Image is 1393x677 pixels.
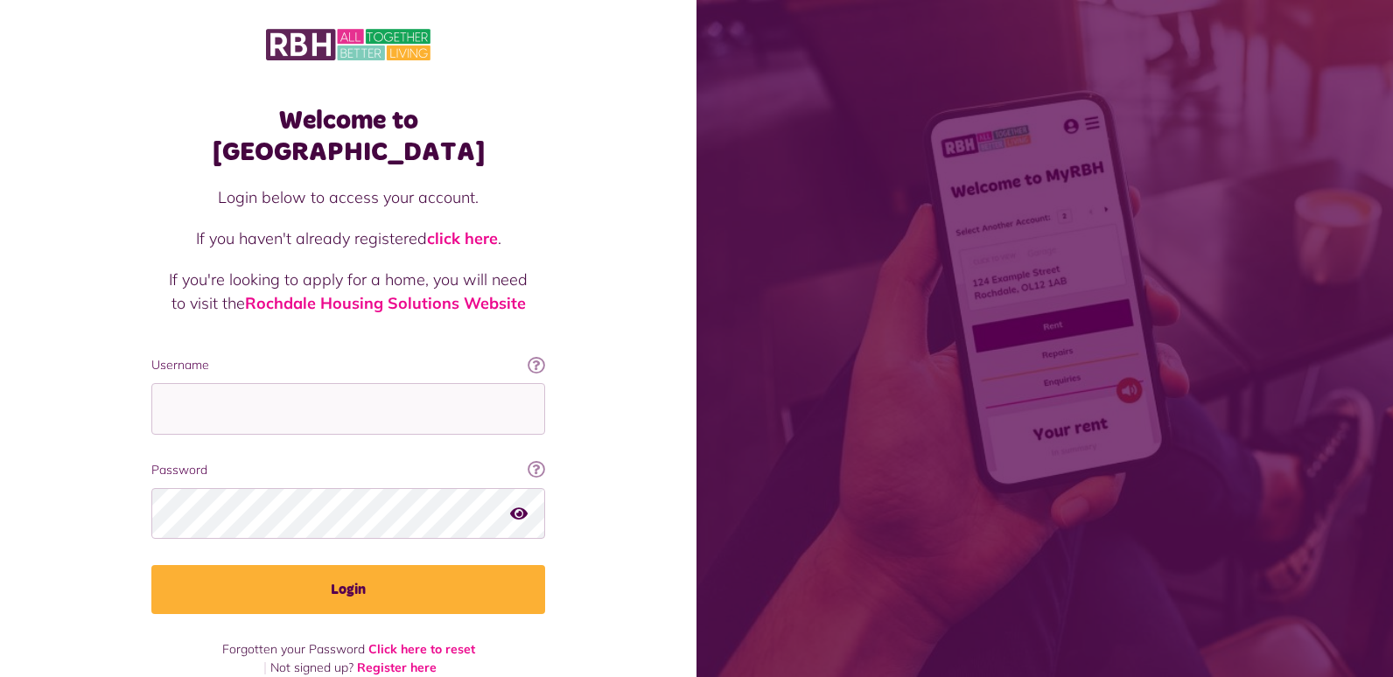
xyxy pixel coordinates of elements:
[427,228,498,248] a: click here
[169,227,528,250] p: If you haven't already registered .
[151,356,545,374] label: Username
[151,461,545,479] label: Password
[151,105,545,168] h1: Welcome to [GEOGRAPHIC_DATA]
[169,185,528,209] p: Login below to access your account.
[245,293,526,313] a: Rochdale Housing Solutions Website
[222,641,365,657] span: Forgotten your Password
[270,660,353,675] span: Not signed up?
[266,26,430,63] img: MyRBH
[151,565,545,614] button: Login
[357,660,437,675] a: Register here
[368,641,475,657] a: Click here to reset
[169,268,528,315] p: If you're looking to apply for a home, you will need to visit the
